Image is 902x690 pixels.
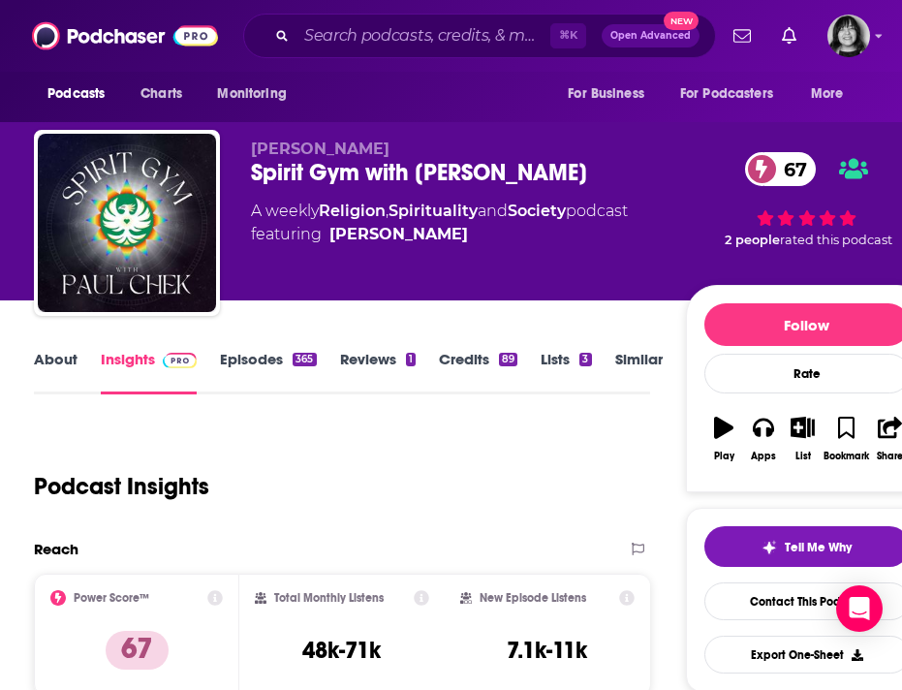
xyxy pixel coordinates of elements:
[610,31,691,41] span: Open Advanced
[615,350,663,394] a: Similar
[251,223,628,246] span: featuring
[508,202,566,220] a: Society
[725,233,780,247] span: 2 people
[827,15,870,57] span: Logged in as parkdalepublicity1
[550,23,586,48] span: ⌘ K
[762,540,777,555] img: tell me why sparkle
[507,636,587,665] h3: 7.1k-11k
[140,80,182,108] span: Charts
[203,76,311,112] button: open menu
[293,353,316,366] div: 365
[811,80,844,108] span: More
[296,20,550,51] input: Search podcasts, credits, & more...
[128,76,194,112] a: Charts
[217,80,286,108] span: Monitoring
[823,404,870,474] button: Bookmark
[274,591,384,605] h2: Total Monthly Listens
[785,540,852,555] span: Tell Me Why
[386,202,389,220] span: ,
[824,451,869,462] div: Bookmark
[38,134,216,312] img: Spirit Gym with Paul Chek
[243,14,716,58] div: Search podcasts, credits, & more...
[47,80,105,108] span: Podcasts
[827,15,870,57] img: User Profile
[726,19,759,52] a: Show notifications dropdown
[302,636,381,665] h3: 48k-71k
[602,24,700,47] button: Open AdvancedNew
[680,80,773,108] span: For Podcasters
[74,591,149,605] h2: Power Score™
[34,540,78,558] h2: Reach
[714,451,734,462] div: Play
[389,202,478,220] a: Spirituality
[251,140,389,158] span: [PERSON_NAME]
[319,202,386,220] a: Religion
[220,350,316,394] a: Episodes365
[340,350,416,394] a: Reviews1
[406,353,416,366] div: 1
[106,631,169,670] p: 67
[795,451,811,462] div: List
[764,152,817,186] span: 67
[743,404,783,474] button: Apps
[827,15,870,57] button: Show profile menu
[579,353,591,366] div: 3
[554,76,669,112] button: open menu
[163,353,197,368] img: Podchaser Pro
[783,404,823,474] button: List
[478,202,508,220] span: and
[668,76,801,112] button: open menu
[541,350,591,394] a: Lists3
[439,350,517,394] a: Credits89
[329,223,468,246] a: Paul Chek
[664,12,699,30] span: New
[34,472,209,501] h1: Podcast Insights
[251,200,628,246] div: A weekly podcast
[751,451,776,462] div: Apps
[568,80,644,108] span: For Business
[34,350,78,394] a: About
[101,350,197,394] a: InsightsPodchaser Pro
[797,76,868,112] button: open menu
[836,585,883,632] div: Open Intercom Messenger
[480,591,586,605] h2: New Episode Listens
[499,353,517,366] div: 89
[774,19,804,52] a: Show notifications dropdown
[32,17,218,54] img: Podchaser - Follow, Share and Rate Podcasts
[34,76,130,112] button: open menu
[780,233,892,247] span: rated this podcast
[745,152,817,186] a: 67
[704,404,744,474] button: Play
